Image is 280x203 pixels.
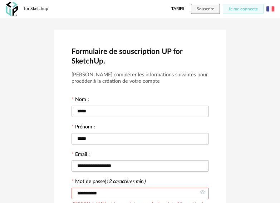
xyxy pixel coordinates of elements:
h2: Formulaire de souscription UP for SketchUp. [72,47,209,66]
img: OXP [6,2,18,16]
i: (12 caractères min.) [105,179,146,184]
label: Nom : [72,97,89,103]
a: Tarifs [171,4,184,14]
button: Souscrire [191,4,220,14]
img: fr [266,5,274,13]
button: Je me connecte [223,4,264,14]
span: Je me connecte [229,7,258,11]
div: for Sketchup [24,6,48,12]
span: Souscrire [197,7,214,11]
label: Email : [72,152,90,158]
label: Mot de passe [75,179,146,184]
label: Prénom : [72,125,95,131]
h3: [PERSON_NAME] compléter les informations suivantes pour procéder à la création de votre compte [72,72,209,85]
